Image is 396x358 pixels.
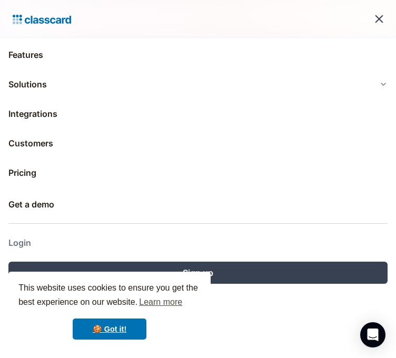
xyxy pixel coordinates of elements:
div: menu [367,6,388,32]
a: Get a demo [8,192,388,217]
a: Sign up [8,262,388,284]
a: Customers [8,131,388,156]
div: Solutions [8,78,47,91]
a: Login [8,230,388,255]
a: Integrations [8,101,388,126]
a: Features [8,42,388,67]
a: home [8,12,71,26]
a: Pricing [8,160,388,185]
a: learn more about cookies [137,294,184,310]
a: dismiss cookie message [73,319,146,340]
div: Solutions [8,72,388,97]
div: cookieconsent [8,272,211,350]
div: Open Intercom Messenger [360,322,385,347]
div: Sign up [183,266,213,279]
span: This website uses cookies to ensure you get the best experience on our website. [18,282,201,310]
